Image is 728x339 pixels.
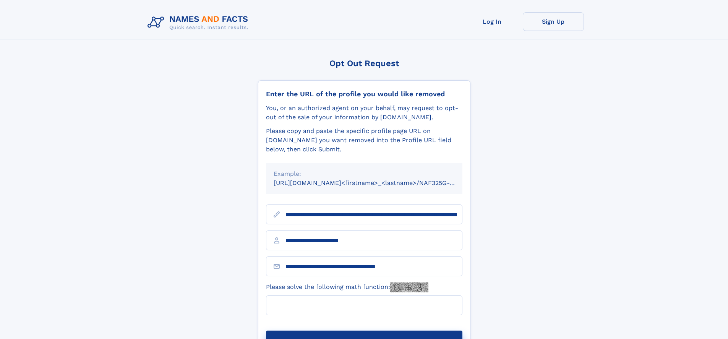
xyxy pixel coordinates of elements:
div: You, or an authorized agent on your behalf, may request to opt-out of the sale of your informatio... [266,104,462,122]
small: [URL][DOMAIN_NAME]<firstname>_<lastname>/NAF325G-xxxxxxxx [274,179,477,187]
a: Log In [462,12,523,31]
div: Example: [274,169,455,178]
img: Logo Names and Facts [144,12,255,33]
div: Please copy and paste the specific profile page URL on [DOMAIN_NAME] you want removed into the Pr... [266,127,462,154]
a: Sign Up [523,12,584,31]
label: Please solve the following math function: [266,282,428,292]
div: Opt Out Request [258,58,470,68]
div: Enter the URL of the profile you would like removed [266,90,462,98]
